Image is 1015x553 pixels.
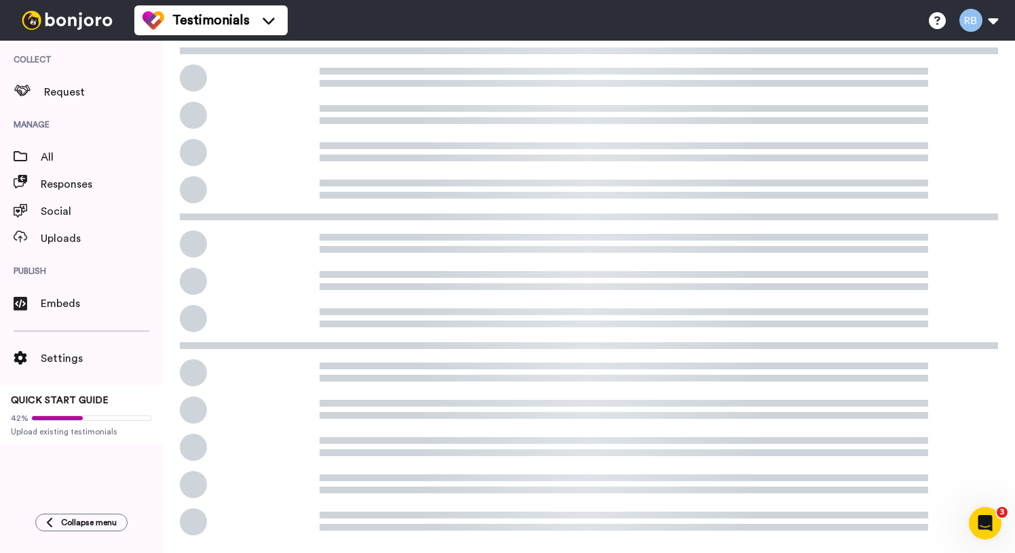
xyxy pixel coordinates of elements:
[16,11,118,30] img: bj-logo-header-white.svg
[41,149,163,165] span: All
[142,9,164,31] img: tm-color.svg
[35,514,128,531] button: Collapse menu
[41,295,163,312] span: Embeds
[172,11,250,30] span: Testimonials
[11,413,28,424] span: 42%
[969,507,1001,539] iframe: Intercom live chat
[41,350,163,367] span: Settings
[61,517,117,528] span: Collapse menu
[41,176,163,192] span: Responses
[11,396,109,405] span: QUICK START GUIDE
[44,84,163,100] span: Request
[997,507,1008,518] span: 3
[41,230,163,247] span: Uploads
[41,203,163,220] span: Social
[11,426,152,437] span: Upload existing testimonials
